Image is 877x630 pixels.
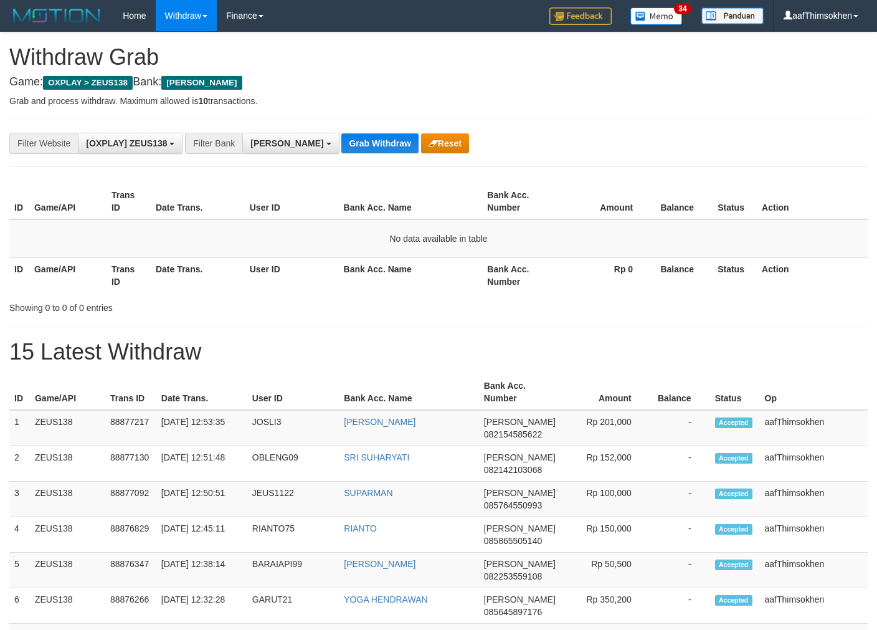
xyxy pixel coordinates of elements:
[250,138,323,148] span: [PERSON_NAME]
[650,482,710,517] td: -
[29,184,107,219] th: Game/API
[9,6,104,25] img: MOTION_logo.png
[105,553,156,588] td: 88876347
[105,588,156,624] td: 88876266
[652,184,713,219] th: Balance
[245,184,339,219] th: User ID
[344,452,409,462] a: SRI SUHARYATI
[30,517,105,553] td: ZEUS138
[701,7,764,24] img: panduan.png
[339,184,483,219] th: Bank Acc. Name
[9,184,29,219] th: ID
[760,553,868,588] td: aafThimsokhen
[107,184,151,219] th: Trans ID
[561,517,650,553] td: Rp 150,000
[757,184,868,219] th: Action
[247,482,339,517] td: JEUS1122
[484,523,556,533] span: [PERSON_NAME]
[650,588,710,624] td: -
[484,465,542,475] span: Copy 082142103068 to clipboard
[105,482,156,517] td: 88877092
[484,594,556,604] span: [PERSON_NAME]
[30,588,105,624] td: ZEUS138
[156,375,247,410] th: Date Trans.
[715,453,752,464] span: Accepted
[9,588,30,624] td: 6
[9,340,868,365] h1: 15 Latest Withdraw
[650,446,710,482] td: -
[760,482,868,517] td: aafThimsokhen
[484,417,556,427] span: [PERSON_NAME]
[715,418,752,428] span: Accepted
[484,429,542,439] span: Copy 082154585622 to clipboard
[344,559,415,569] a: [PERSON_NAME]
[479,375,561,410] th: Bank Acc. Number
[760,375,868,410] th: Op
[247,375,339,410] th: User ID
[559,184,652,219] th: Amount
[9,257,29,293] th: ID
[9,76,868,88] h4: Game: Bank:
[484,536,542,546] span: Copy 085865505140 to clipboard
[561,588,650,624] td: Rp 350,200
[105,446,156,482] td: 88877130
[9,219,868,258] td: No data available in table
[247,553,339,588] td: BARAIAPI99
[339,375,479,410] th: Bank Acc. Name
[760,517,868,553] td: aafThimsokhen
[341,133,418,153] button: Grab Withdraw
[561,446,650,482] td: Rp 152,000
[344,594,427,604] a: YOGA HENDRAWAN
[9,553,30,588] td: 5
[156,588,247,624] td: [DATE] 12:32:28
[561,553,650,588] td: Rp 50,500
[43,76,133,90] span: OXPLAY > ZEUS138
[484,500,542,510] span: Copy 085764550993 to clipboard
[242,133,339,154] button: [PERSON_NAME]
[650,553,710,588] td: -
[247,410,339,446] td: JOSLI3
[549,7,612,25] img: Feedback.jpg
[30,410,105,446] td: ZEUS138
[715,560,752,570] span: Accepted
[715,595,752,606] span: Accepted
[344,417,415,427] a: [PERSON_NAME]
[156,517,247,553] td: [DATE] 12:45:11
[484,559,556,569] span: [PERSON_NAME]
[29,257,107,293] th: Game/API
[30,446,105,482] td: ZEUS138
[156,410,247,446] td: [DATE] 12:53:35
[713,184,757,219] th: Status
[247,588,339,624] td: GARUT21
[78,133,183,154] button: [OXPLAY] ZEUS138
[760,410,868,446] td: aafThimsokhen
[652,257,713,293] th: Balance
[760,446,868,482] td: aafThimsokhen
[9,517,30,553] td: 4
[484,488,556,498] span: [PERSON_NAME]
[9,45,868,70] h1: Withdraw Grab
[760,588,868,624] td: aafThimsokhen
[247,517,339,553] td: RIANTO75
[105,410,156,446] td: 88877217
[156,553,247,588] td: [DATE] 12:38:14
[9,133,78,154] div: Filter Website
[650,410,710,446] td: -
[484,607,542,617] span: Copy 085645897176 to clipboard
[247,446,339,482] td: OBLENG09
[484,571,542,581] span: Copy 082253559108 to clipboard
[105,517,156,553] td: 88876829
[674,3,691,14] span: 34
[561,375,650,410] th: Amount
[161,76,242,90] span: [PERSON_NAME]
[9,482,30,517] td: 3
[9,410,30,446] td: 1
[757,257,868,293] th: Action
[713,257,757,293] th: Status
[9,297,356,314] div: Showing 0 to 0 of 0 entries
[198,96,208,106] strong: 10
[245,257,339,293] th: User ID
[105,375,156,410] th: Trans ID
[156,446,247,482] td: [DATE] 12:51:48
[344,488,392,498] a: SUPARMAN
